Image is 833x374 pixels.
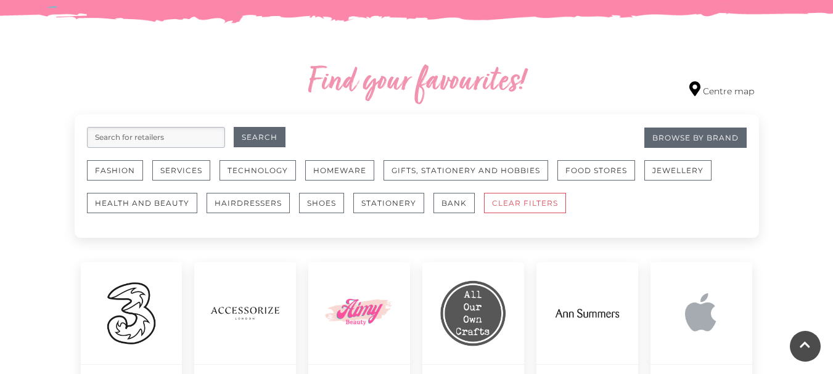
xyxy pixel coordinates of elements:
[220,160,296,181] button: Technology
[384,160,548,181] button: Gifts, Stationery and Hobbies
[299,193,353,226] a: Shoes
[557,160,635,181] button: Food Stores
[644,160,721,193] a: Jewellery
[689,81,754,98] a: Centre map
[152,160,220,193] a: Services
[305,160,374,181] button: Homeware
[207,193,290,213] button: Hairdressers
[87,193,207,226] a: Health and Beauty
[87,160,152,193] a: Fashion
[87,160,143,181] button: Fashion
[299,193,344,213] button: Shoes
[484,193,566,213] button: CLEAR FILTERS
[152,160,210,181] button: Services
[433,193,484,226] a: Bank
[220,160,305,193] a: Technology
[87,127,225,148] input: Search for retailers
[353,193,424,213] button: Stationery
[644,128,747,148] a: Browse By Brand
[192,63,642,102] h2: Find your favourites!
[87,193,197,213] button: Health and Beauty
[353,193,433,226] a: Stationery
[433,193,475,213] button: Bank
[207,193,299,226] a: Hairdressers
[484,193,575,226] a: CLEAR FILTERS
[305,160,384,193] a: Homeware
[644,160,712,181] button: Jewellery
[557,160,644,193] a: Food Stores
[234,127,285,147] button: Search
[384,160,557,193] a: Gifts, Stationery and Hobbies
